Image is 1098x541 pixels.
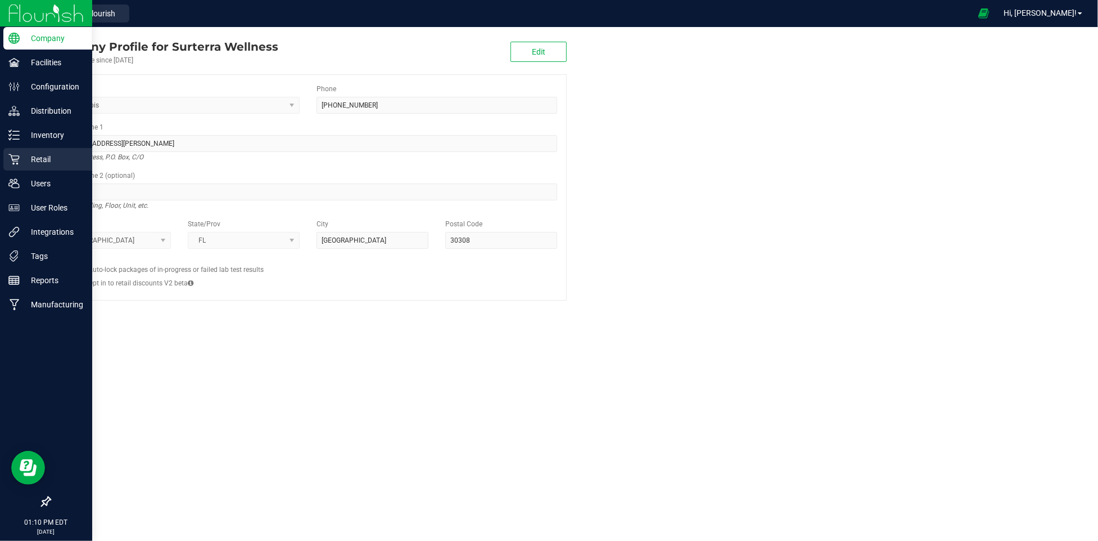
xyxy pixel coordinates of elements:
span: Open Ecommerce Menu [971,2,996,24]
input: Address [59,135,557,152]
inline-svg: Reports [8,275,20,286]
p: Configuration [20,80,87,93]
p: Retail [20,153,87,166]
label: State/Prov [188,219,220,229]
p: Users [20,177,87,190]
inline-svg: Users [8,178,20,189]
i: Street address, P.O. Box, C/O [59,150,143,164]
p: Facilities [20,56,87,69]
p: Integrations [20,225,87,239]
input: Suite, Building, Unit, etc. [59,184,557,200]
label: Phone [317,84,336,94]
label: Auto-lock packages of in-progress or failed lab test results [88,265,264,275]
input: City [317,232,428,249]
p: Manufacturing [20,298,87,311]
inline-svg: Manufacturing [8,299,20,310]
inline-svg: Integrations [8,226,20,238]
i: Suite, Building, Floor, Unit, etc. [59,199,148,212]
inline-svg: Facilities [8,57,20,68]
div: Account active since [DATE] [49,55,278,65]
p: [DATE] [5,527,87,536]
inline-svg: Retail [8,154,20,165]
input: (123) 456-7890 [317,97,557,114]
label: Opt in to retail discounts V2 beta [88,278,193,288]
label: Address Line 2 (optional) [59,171,135,181]
p: Tags [20,249,87,263]
label: City [317,219,328,229]
p: User Roles [20,201,87,214]
inline-svg: Company [8,33,20,44]
p: Company [20,32,87,45]
p: Inventory [20,128,87,142]
p: Reports [20,274,87,287]
p: 01:10 PM EDT [5,517,87,527]
span: Hi, [PERSON_NAME]! [1004,8,1077,17]
iframe: Resource center [11,451,45,485]
inline-svg: User Roles [8,202,20,213]
button: Edit [510,42,567,62]
label: Postal Code [445,219,482,229]
inline-svg: Tags [8,251,20,262]
input: Postal Code [445,232,557,249]
inline-svg: Distribution [8,105,20,117]
inline-svg: Configuration [8,81,20,92]
span: Edit [532,47,545,56]
div: Surterra Wellness [49,38,278,55]
inline-svg: Inventory [8,129,20,141]
h2: Configs [59,257,557,265]
p: Distribution [20,104,87,118]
